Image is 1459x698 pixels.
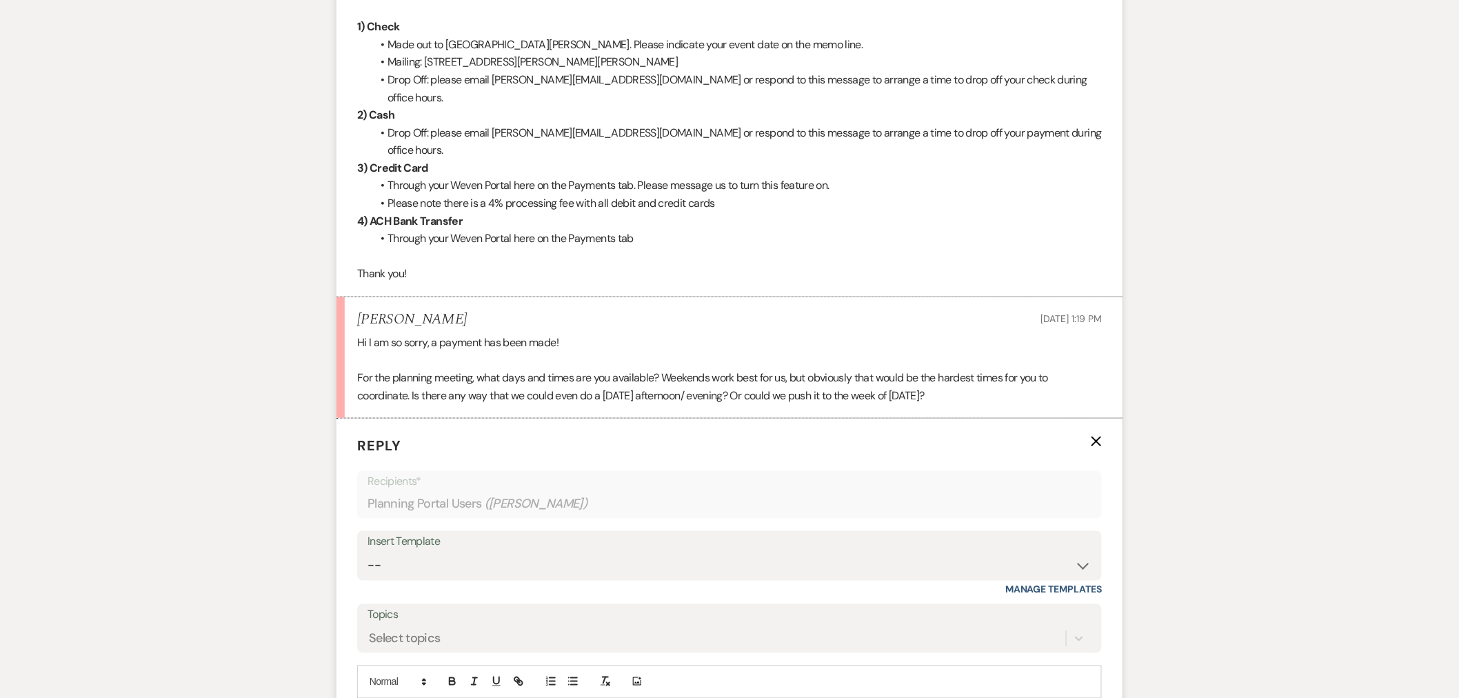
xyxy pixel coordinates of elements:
[357,311,467,328] h5: [PERSON_NAME]
[485,495,588,513] span: ( [PERSON_NAME] )
[371,36,1102,54] li: Made out to [GEOGRAPHIC_DATA][PERSON_NAME]. Please indicate your event date on the memo line.
[1005,584,1102,596] a: Manage Templates
[368,490,1091,517] div: Planning Portal Users
[371,177,1102,195] li: Through your Weven Portal here on the Payments tab. Please message us to turn this feature on.
[371,230,1102,248] li: Through your Weven Portal here on the Payments tab
[371,53,1102,71] li: Mailing: [STREET_ADDRESS][PERSON_NAME][PERSON_NAME]
[368,606,1091,626] label: Topics
[357,19,400,34] strong: 1) Check
[357,214,463,228] strong: 4) ACH Bank Transfer
[357,437,401,455] span: Reply
[357,369,1102,404] p: For the planning meeting, what days and times are you available? Weekends work best for us, but o...
[371,71,1102,106] li: Drop Off: please email [PERSON_NAME][EMAIL_ADDRESS][DOMAIN_NAME] or respond to this message to ar...
[1041,312,1102,325] span: [DATE] 1:19 PM
[369,629,441,648] div: Select topics
[357,334,1102,352] p: Hi I am so sorry, a payment has been made!
[368,532,1091,552] div: Insert Template
[371,195,1102,212] li: Please note there is a 4% processing fee with all debit and credit cards
[357,265,1102,283] p: Thank you!
[371,124,1102,159] li: Drop Off: please email [PERSON_NAME][EMAIL_ADDRESS][DOMAIN_NAME] or respond to this message to ar...
[357,161,428,175] strong: 3) Credit Card
[368,472,1091,490] p: Recipients*
[357,108,395,122] strong: 2) Cash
